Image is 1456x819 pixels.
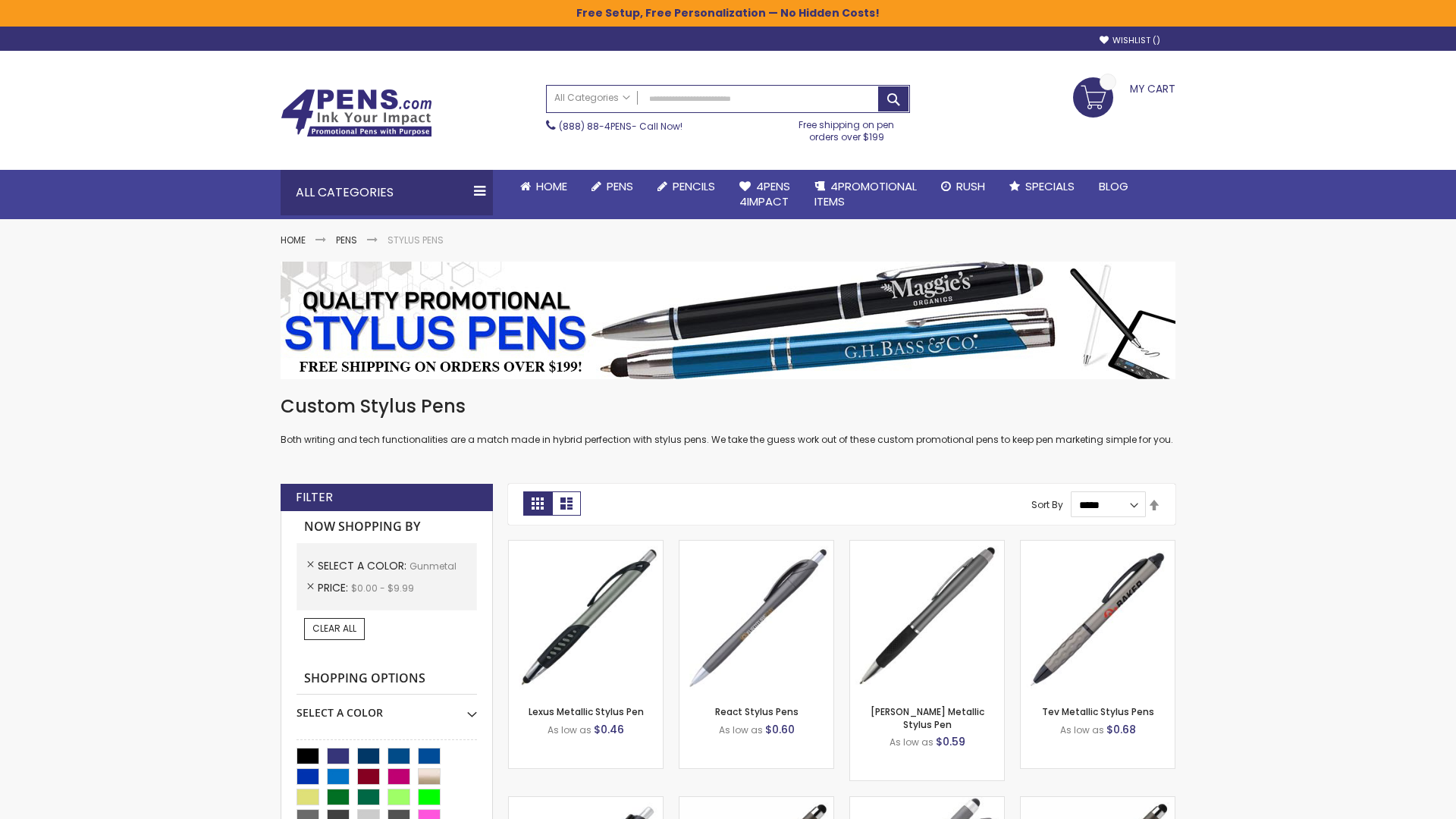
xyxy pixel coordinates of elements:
[765,722,795,737] span: $0.60
[1042,705,1154,718] a: Tev Metallic Stylus Pens
[715,705,799,718] a: React Stylus Pens
[554,92,630,104] span: All Categories
[548,723,591,736] span: As low as
[1087,170,1141,203] a: Blog
[783,113,911,143] div: Free shipping on pen orders over $199
[719,723,763,736] span: As low as
[936,734,965,749] span: $0.59
[318,558,409,573] span: Select A Color
[281,234,306,246] a: Home
[297,511,477,543] strong: Now Shopping by
[997,170,1087,203] a: Specials
[1025,178,1075,194] span: Specials
[297,663,477,695] strong: Shopping Options
[1106,722,1136,737] span: $0.68
[850,541,1004,695] img: Lory Metallic Stylus Pen-Gunmetal
[679,796,833,809] a: Islander Softy Metallic Gel Pen with Stylus-Gunmetal
[336,234,357,246] a: Pens
[508,170,579,203] a: Home
[281,89,432,137] img: 4Pens Custom Pens and Promotional Products
[1021,540,1175,553] a: Tev Metallic Stylus Pens-Gunmetal
[673,178,715,194] span: Pencils
[559,120,632,133] a: (888) 88-4PENS
[956,178,985,194] span: Rush
[739,178,790,209] span: 4Pens 4impact
[850,796,1004,809] a: Cali Custom Stylus Gel pen-Gunmetal
[871,705,984,730] a: [PERSON_NAME] Metallic Stylus Pen
[409,560,457,573] span: Gunmetal
[814,178,917,209] span: 4PROMOTIONAL ITEMS
[579,170,645,203] a: Pens
[281,394,1175,419] h1: Custom Stylus Pens
[890,736,934,748] span: As low as
[388,234,444,246] strong: Stylus Pens
[509,796,663,809] a: Souvenir® Anthem Stylus Pen-Gunmetal
[607,178,633,194] span: Pens
[529,705,644,718] a: Lexus Metallic Stylus Pen
[318,580,351,595] span: Price
[1031,498,1063,511] label: Sort By
[679,540,833,553] a: React Stylus Pens-Gunmetal
[850,540,1004,553] a: Lory Metallic Stylus Pen-Gunmetal
[1099,178,1128,194] span: Blog
[1021,541,1175,695] img: Tev Metallic Stylus Pens-Gunmetal
[594,722,624,737] span: $0.46
[727,170,802,219] a: 4Pens4impact
[929,170,997,203] a: Rush
[802,170,929,219] a: 4PROMOTIONALITEMS
[281,262,1175,379] img: Stylus Pens
[523,491,552,516] strong: Grid
[1021,796,1175,809] a: Islander Softy Metallic Gel Pen with Stylus - ColorJet Imprint-Gunmetal
[297,695,477,720] div: Select A Color
[1060,723,1104,736] span: As low as
[281,170,493,215] div: All Categories
[679,541,833,695] img: React Stylus Pens-Gunmetal
[1100,35,1160,46] a: Wishlist
[509,541,663,695] img: Lexus Metallic Stylus Pen-Gunmetal
[559,120,682,133] span: - Call Now!
[351,582,414,595] span: $0.00 - $9.99
[536,178,567,194] span: Home
[281,394,1175,447] div: Both writing and tech functionalities are a match made in hybrid perfection with stylus pens. We ...
[304,618,365,639] a: Clear All
[312,622,356,635] span: Clear All
[645,170,727,203] a: Pencils
[296,489,333,506] strong: Filter
[509,540,663,553] a: Lexus Metallic Stylus Pen-Gunmetal
[547,86,638,111] a: All Categories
